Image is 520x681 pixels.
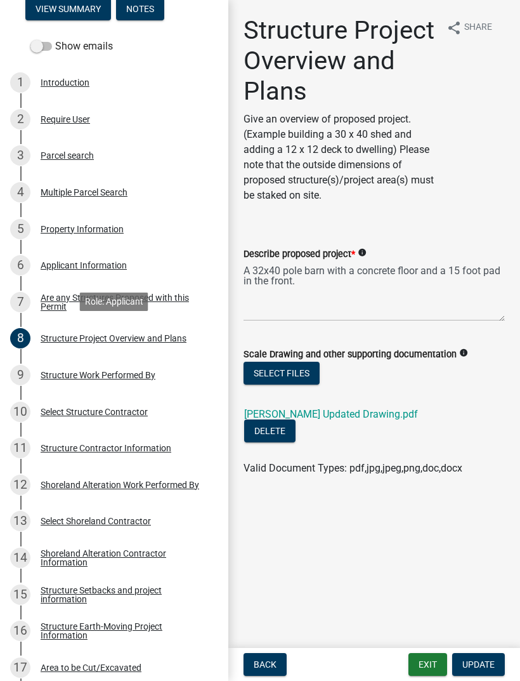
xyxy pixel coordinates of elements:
[41,371,155,380] div: Structure Work Performed By
[244,250,355,259] label: Describe proposed project
[41,549,208,567] div: Shoreland Alteration Contractor Information
[244,408,418,420] a: [PERSON_NAME] Updated Drawing.pdf
[41,663,141,672] div: Area to be Cut/Excavated
[10,548,30,568] div: 14
[41,586,208,604] div: Structure Setbacks and project information
[41,480,199,489] div: Shoreland Alteration Work Performed By
[41,115,90,124] div: Require User
[41,78,89,87] div: Introduction
[452,653,505,676] button: Update
[10,511,30,531] div: 13
[244,15,436,107] h1: Structure Project Overview and Plans
[41,188,127,197] div: Multiple Parcel Search
[10,328,30,348] div: 8
[41,334,186,343] div: Structure Project Overview and Plans
[41,225,124,234] div: Property Information
[116,5,164,15] wm-modal-confirm: Notes
[254,659,276,670] span: Back
[10,182,30,202] div: 4
[10,585,30,605] div: 15
[10,72,30,93] div: 1
[80,293,148,311] div: Role: Applicant
[464,20,492,36] span: Share
[10,658,30,678] div: 17
[10,621,30,641] div: 16
[41,407,148,416] div: Select Structure Contractor
[436,15,502,40] button: shareShare
[446,20,462,36] i: share
[244,350,457,359] label: Scale Drawing and other supporting documentation
[41,293,208,311] div: Are any Structures Proposed with this Permit
[408,653,447,676] button: Exit
[30,39,113,54] label: Show emails
[10,255,30,275] div: 6
[10,402,30,422] div: 10
[244,362,320,385] button: Select files
[41,444,171,453] div: Structure Contractor Information
[462,659,495,670] span: Update
[41,622,208,640] div: Structure Earth-Moving Project Information
[41,151,94,160] div: Parcel search
[10,292,30,312] div: 7
[10,219,30,239] div: 5
[25,5,111,15] wm-modal-confirm: Summary
[10,145,30,166] div: 3
[10,365,30,385] div: 9
[244,653,287,676] button: Back
[10,475,30,495] div: 12
[459,348,468,357] i: info
[358,248,367,257] i: info
[10,438,30,458] div: 11
[244,462,462,474] span: Valid Document Types: pdf,jpg,jpeg,png,doc,docx
[10,109,30,129] div: 2
[41,261,127,270] div: Applicant Information
[41,517,151,526] div: Select Shoreland Contractor
[244,112,436,203] p: Give an overview of proposed project. (Example building a 30 x 40 shed and adding a 12 x 12 deck ...
[244,420,296,442] button: Delete
[244,426,296,438] wm-modal-confirm: Delete Document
